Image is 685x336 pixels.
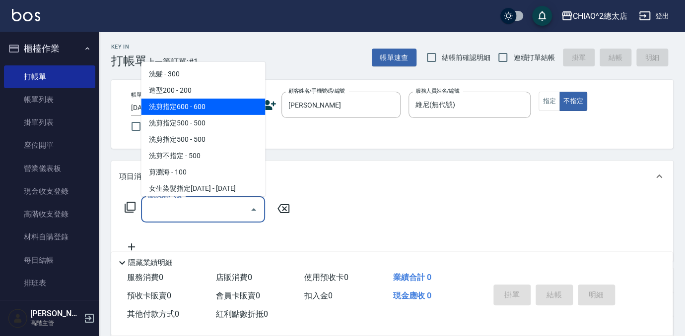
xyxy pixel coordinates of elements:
[559,92,587,111] button: 不指定
[216,291,260,300] span: 會員卡販賣 0
[4,88,95,111] a: 帳單列表
[141,82,265,99] span: 造型200 - 200
[111,161,673,192] div: 項目消費
[288,87,345,95] label: 顧客姓名/手機號碼/編號
[4,65,95,88] a: 打帳單
[4,180,95,203] a: 現金收支登錄
[127,291,171,300] span: 預收卡販賣 0
[4,111,95,134] a: 掛單列表
[141,148,265,164] span: 洗剪不指定 - 500
[246,202,262,218] button: Close
[216,273,252,282] span: 店販消費 0
[4,272,95,294] a: 排班表
[532,6,552,26] button: save
[4,157,95,180] a: 營業儀表板
[111,54,147,68] h3: 打帳單
[4,249,95,272] a: 每日結帳
[4,294,95,317] a: 現場電腦打卡
[141,131,265,148] span: 洗剪指定500 - 500
[304,273,348,282] span: 使用預收卡 0
[127,309,179,319] span: 其他付款方式 0
[141,180,265,197] span: 女生染髮指定[DATE] - [DATE]
[4,134,95,157] a: 座位開單
[372,49,416,67] button: 帳單速查
[216,309,268,319] span: 紅利點數折抵 0
[30,319,81,328] p: 高階主管
[128,258,173,268] p: 隱藏業績明細
[131,91,152,99] label: 帳單日期
[141,99,265,115] span: 洗剪指定600 - 600
[141,115,265,131] span: 洗剪指定500 - 500
[127,273,163,282] span: 服務消費 0
[442,53,490,63] span: 結帳前確認明細
[557,6,631,26] button: CHIAO^2總太店
[513,53,555,63] span: 連續打單結帳
[393,291,431,300] span: 現金應收 0
[539,92,560,111] button: 指定
[4,225,95,248] a: 材料自購登錄
[141,164,265,180] span: 剪瀏海 - 100
[4,203,95,225] a: 高階收支登錄
[147,56,198,68] span: 上一筆訂單:#1
[304,291,333,300] span: 扣入金 0
[415,87,459,95] label: 服務人員姓名/編號
[119,171,149,182] p: 項目消費
[30,309,81,319] h5: [PERSON_NAME]
[8,308,28,328] img: Person
[131,100,232,116] input: YYYY/MM/DD hh:mm
[111,44,147,50] h2: Key In
[393,273,431,282] span: 業績合計 0
[4,36,95,61] button: 櫃檯作業
[635,7,673,25] button: 登出
[12,9,40,21] img: Logo
[141,66,265,82] span: 洗髮 - 300
[573,10,627,22] div: CHIAO^2總太店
